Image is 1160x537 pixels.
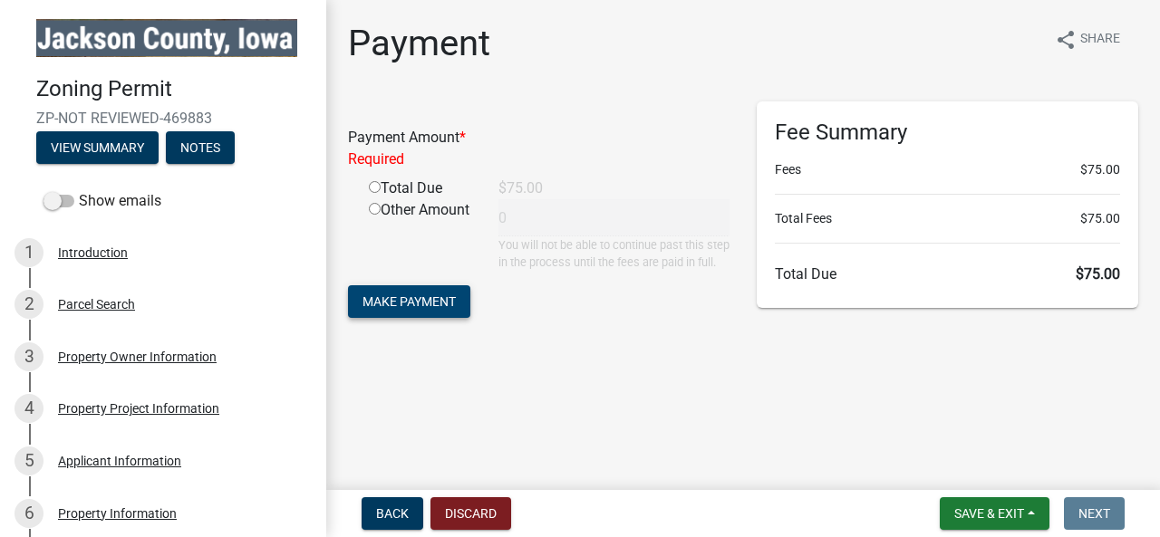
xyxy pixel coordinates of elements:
[36,110,290,127] span: ZP-NOT REVIEWED-469883
[14,238,43,267] div: 1
[14,394,43,423] div: 4
[1055,29,1077,51] i: share
[58,507,177,520] div: Property Information
[355,199,485,271] div: Other Amount
[58,402,219,415] div: Property Project Information
[36,141,159,156] wm-modal-confirm: Summary
[1080,29,1120,51] span: Share
[166,141,235,156] wm-modal-confirm: Notes
[36,19,297,57] img: Jackson County, Iowa
[940,497,1049,530] button: Save & Exit
[376,506,409,521] span: Back
[1064,497,1125,530] button: Next
[954,506,1024,521] span: Save & Exit
[1040,22,1135,57] button: shareShare
[58,246,128,259] div: Introduction
[1080,160,1120,179] span: $75.00
[1080,209,1120,228] span: $75.00
[430,497,511,530] button: Discard
[14,290,43,319] div: 2
[166,131,235,164] button: Notes
[14,499,43,528] div: 6
[362,294,456,309] span: Make Payment
[775,160,1120,179] li: Fees
[348,22,490,65] h1: Payment
[334,127,743,170] div: Payment Amount
[58,350,217,363] div: Property Owner Information
[14,446,43,475] div: 5
[355,177,485,199] div: Total Due
[362,497,423,530] button: Back
[43,190,161,212] label: Show emails
[1078,506,1110,521] span: Next
[1076,265,1120,283] span: $75.00
[58,455,181,467] div: Applicant Information
[348,149,730,170] div: Required
[348,285,470,318] button: Make Payment
[36,131,159,164] button: View Summary
[58,298,135,311] div: Parcel Search
[14,342,43,371] div: 3
[775,120,1120,146] h6: Fee Summary
[775,209,1120,228] li: Total Fees
[775,265,1120,283] h6: Total Due
[36,76,312,102] h4: Zoning Permit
